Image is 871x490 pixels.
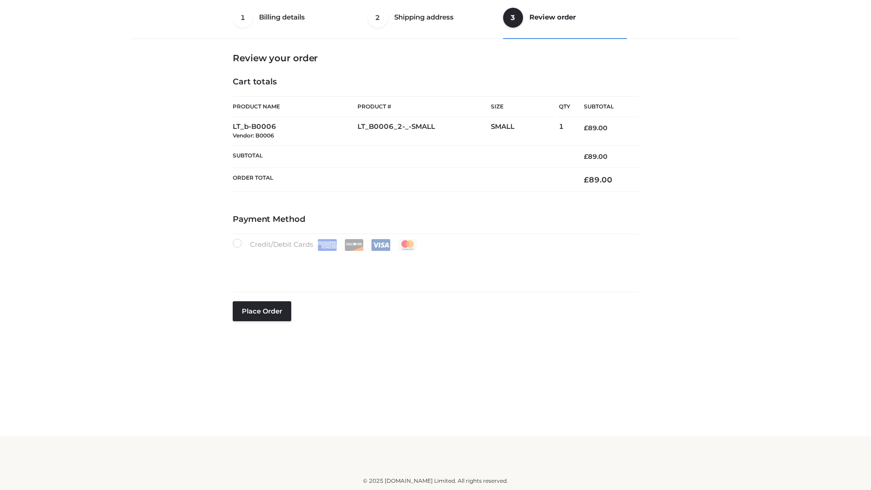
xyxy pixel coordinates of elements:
th: Qty [559,96,570,117]
td: SMALL [491,117,559,146]
td: LT_b-B0006 [233,117,357,146]
h4: Cart totals [233,77,638,87]
th: Subtotal [570,97,638,117]
img: Discover [344,239,364,251]
td: 1 [559,117,570,146]
th: Order Total [233,168,570,192]
label: Credit/Debit Cards [233,239,418,251]
td: LT_B0006_2-_-SMALL [357,117,491,146]
h3: Review your order [233,53,638,64]
iframe: Secure payment input frame [231,249,636,282]
img: Amex [318,239,337,251]
bdi: 89.00 [584,175,612,184]
h4: Payment Method [233,215,638,225]
th: Subtotal [233,145,570,167]
button: Place order [233,301,291,321]
th: Product Name [233,96,357,117]
bdi: 89.00 [584,152,607,161]
span: £ [584,175,589,184]
th: Product # [357,96,491,117]
img: Visa [371,239,391,251]
bdi: 89.00 [584,124,607,132]
small: Vendor: B0006 [233,132,274,139]
img: Mastercard [398,239,417,251]
th: Size [491,97,554,117]
span: £ [584,124,588,132]
span: £ [584,152,588,161]
div: © 2025 [DOMAIN_NAME] Limited. All rights reserved. [135,476,736,485]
